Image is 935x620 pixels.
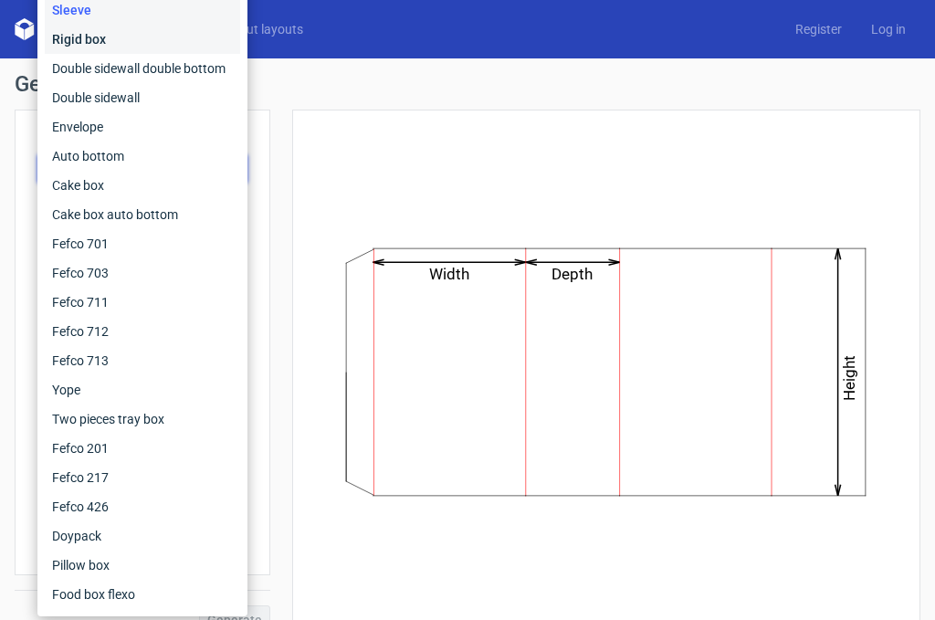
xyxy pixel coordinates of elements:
div: Fefco 201 [45,434,240,463]
h1: Generate new dieline [15,73,920,95]
a: Diecut layouts [208,20,318,38]
text: Depth [552,265,594,283]
div: Auto bottom [45,142,240,171]
div: Envelope [45,112,240,142]
div: Yope [45,375,240,405]
a: Log in [856,20,920,38]
div: Doypack [45,521,240,551]
text: Height [841,355,859,401]
div: Fefco 217 [45,463,240,492]
div: Two pieces tray box [45,405,240,434]
div: Double sidewall double bottom [45,54,240,83]
a: Register [781,20,856,38]
div: Rigid box [45,25,240,54]
div: Fefco 713 [45,346,240,375]
div: Fefco 711 [45,288,240,317]
div: Food box flexo [45,580,240,609]
div: Fefco 712 [45,317,240,346]
div: Pillow box [45,551,240,580]
div: Fefco 701 [45,229,240,258]
div: Double sidewall [45,83,240,112]
div: Cake box [45,171,240,200]
div: Fefco 703 [45,258,240,288]
text: Width [430,265,470,283]
div: Cake box auto bottom [45,200,240,229]
div: Fefco 426 [45,492,240,521]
